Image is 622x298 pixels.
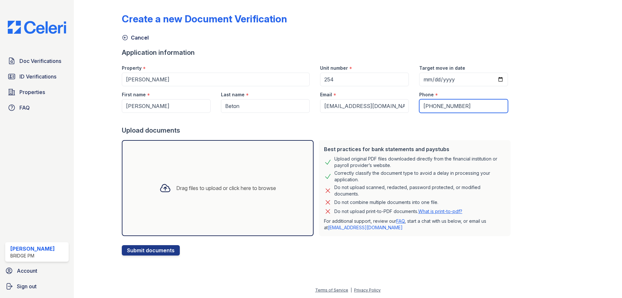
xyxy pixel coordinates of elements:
[334,184,505,197] div: Do not upload scanned, redacted, password protected, or modified documents.
[17,267,37,275] span: Account
[17,282,37,290] span: Sign out
[334,156,505,169] div: Upload original PDF files downloaded directly from the financial institution or payroll provider’...
[122,65,142,71] label: Property
[354,288,381,292] a: Privacy Policy
[418,209,462,214] a: What is print-to-pdf?
[419,65,465,71] label: Target move in date
[122,126,513,135] div: Upload documents
[5,70,69,83] a: ID Verifications
[5,54,69,67] a: Doc Verifications
[334,208,462,215] p: Do not upload print-to-PDF documents.
[221,91,245,98] label: Last name
[328,225,403,230] a: [EMAIL_ADDRESS][DOMAIN_NAME]
[3,21,71,34] img: CE_Logo_Blue-a8612792a0a2168367f1c8372b55b34899dd931a85d93a1a3d3e32e68fde9ad4.png
[10,245,55,253] div: [PERSON_NAME]
[324,145,505,153] div: Best practices for bank statements and paystubs
[10,253,55,259] div: Bridge PM
[19,57,61,65] span: Doc Verifications
[19,73,56,80] span: ID Verifications
[5,86,69,99] a: Properties
[122,34,149,42] a: Cancel
[396,218,405,224] a: FAQ
[5,101,69,114] a: FAQ
[324,218,505,231] p: For additional support, review our , start a chat with us below, or email us at
[315,288,348,292] a: Terms of Service
[19,88,45,96] span: Properties
[3,280,71,293] a: Sign out
[19,104,30,112] span: FAQ
[320,91,332,98] label: Email
[176,184,276,192] div: Drag files to upload or click here to browse
[122,48,513,57] div: Application information
[122,245,180,256] button: Submit documents
[334,198,438,206] div: Do not combine multiple documents into one file.
[419,91,434,98] label: Phone
[3,264,71,277] a: Account
[334,170,505,183] div: Correctly classify the document type to avoid a delay in processing your application.
[122,91,146,98] label: First name
[122,13,287,25] div: Create a new Document Verification
[320,65,348,71] label: Unit number
[351,288,352,292] div: |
